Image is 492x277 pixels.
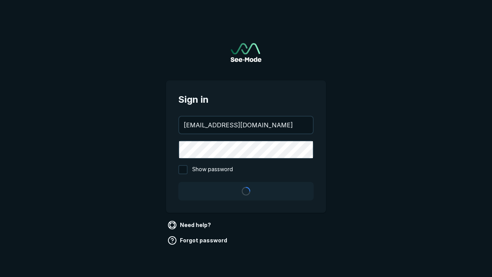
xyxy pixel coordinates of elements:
span: Sign in [178,93,314,107]
img: See-Mode Logo [231,43,261,62]
a: Need help? [166,219,214,231]
span: Show password [192,165,233,174]
input: your@email.com [179,117,313,133]
a: Go to sign in [231,43,261,62]
a: Forgot password [166,234,230,247]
